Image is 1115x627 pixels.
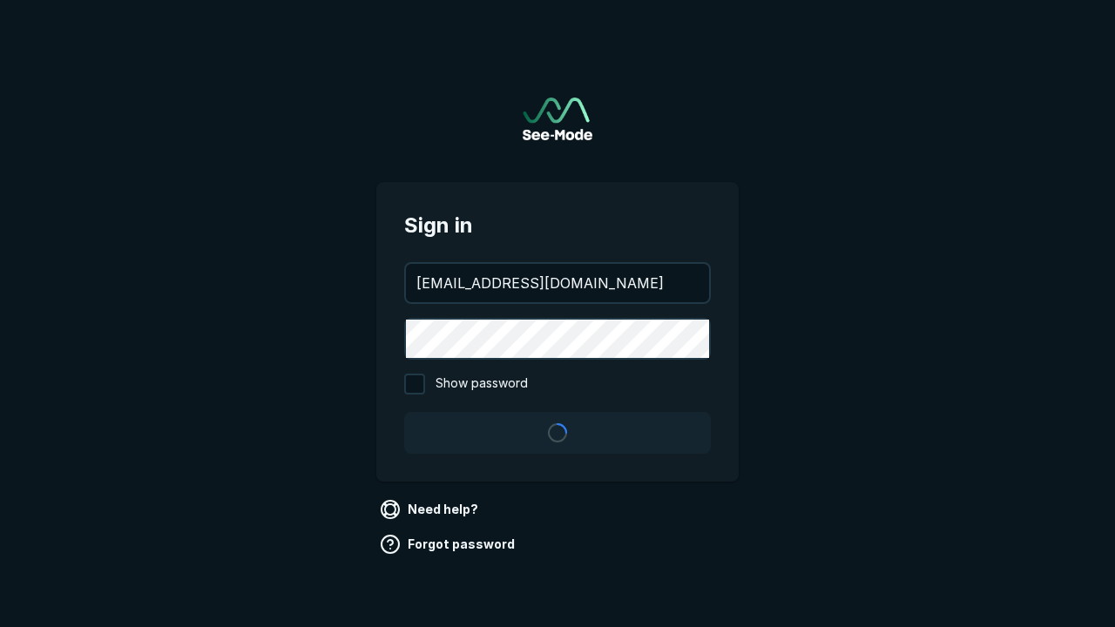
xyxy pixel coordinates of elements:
a: Need help? [376,496,485,523]
img: See-Mode Logo [523,98,592,140]
span: Sign in [404,210,711,241]
a: Go to sign in [523,98,592,140]
span: Show password [436,374,528,394]
input: your@email.com [406,264,709,302]
a: Forgot password [376,530,522,558]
